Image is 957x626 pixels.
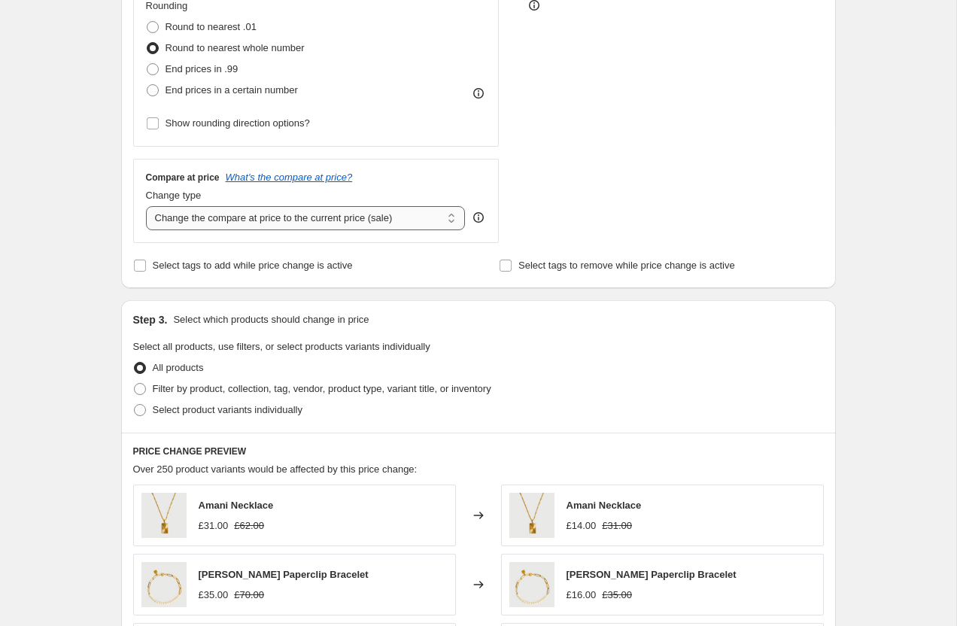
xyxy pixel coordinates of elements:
img: Copyof2023DiaryTaupe_Drop1_2_5f1d90fa-0854-49e1-8e9b-6d0e7694c00e_80x.png [509,562,554,607]
span: Filter by product, collection, tag, vendor, product type, variant title, or inventory [153,383,491,394]
span: £62.00 [234,520,264,531]
p: Select which products should change in price [173,312,369,327]
span: Select all products, use filters, or select products variants individually [133,341,430,352]
span: £70.00 [234,589,264,600]
span: £14.00 [567,520,597,531]
span: End prices in .99 [166,63,238,74]
div: help [471,210,486,225]
span: £35.00 [602,589,632,600]
span: End prices in a certain number [166,84,298,96]
h2: Step 3. [133,312,168,327]
h3: Compare at price [146,172,220,184]
span: Over 250 product variants would be affected by this price change: [133,463,418,475]
img: Copyof2023DiaryTaupe_Drop1_2_5f1d90fa-0854-49e1-8e9b-6d0e7694c00e_80x.png [141,562,187,607]
span: [PERSON_NAME] Paperclip Bracelet [199,569,369,580]
span: £16.00 [567,589,597,600]
button: What's the compare at price? [226,172,353,183]
span: £35.00 [199,589,229,600]
span: Select product variants individually [153,404,302,415]
span: Change type [146,190,202,201]
h6: PRICE CHANGE PREVIEW [133,445,824,457]
span: Amani Necklace [567,500,642,511]
span: Select tags to add while price change is active [153,260,353,271]
span: Show rounding direction options? [166,117,310,129]
span: All products [153,362,204,373]
span: £31.00 [602,520,632,531]
img: Amani_Necklace_80x.webp [509,493,554,538]
span: Amani Necklace [199,500,274,511]
span: Round to nearest whole number [166,42,305,53]
span: £31.00 [199,520,229,531]
span: Round to nearest .01 [166,21,257,32]
span: [PERSON_NAME] Paperclip Bracelet [567,569,737,580]
span: Select tags to remove while price change is active [518,260,735,271]
img: Amani_Necklace_80x.webp [141,493,187,538]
